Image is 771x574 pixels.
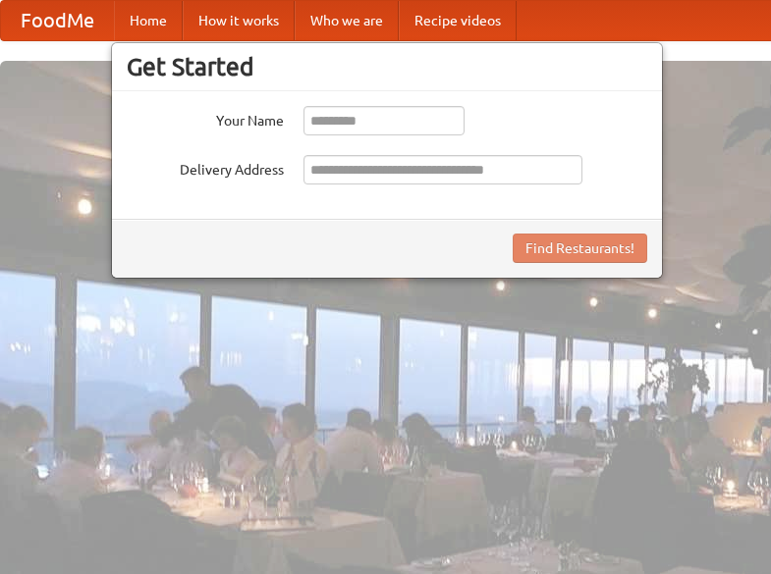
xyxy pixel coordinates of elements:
[1,1,114,40] a: FoodMe
[513,234,647,263] button: Find Restaurants!
[127,106,284,130] label: Your Name
[399,1,517,40] a: Recipe videos
[114,1,183,40] a: Home
[295,1,399,40] a: Who we are
[183,1,295,40] a: How it works
[127,52,647,81] h3: Get Started
[127,155,284,180] label: Delivery Address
